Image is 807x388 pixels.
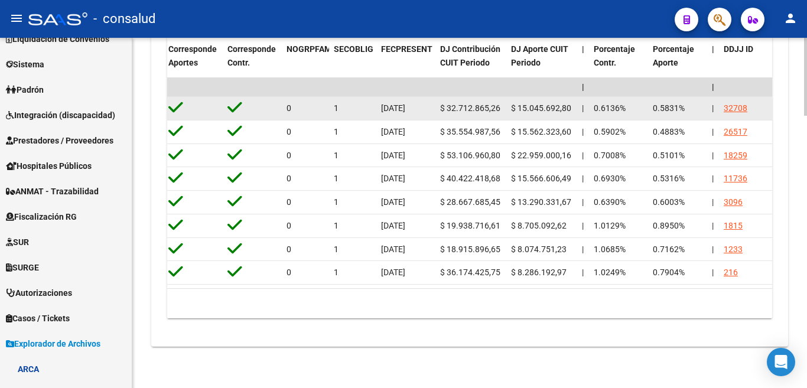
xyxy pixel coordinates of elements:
span: [DATE] [381,151,405,160]
span: $ 15.566.606,49 [511,174,571,183]
span: [DATE] [381,174,405,183]
span: $ 36.174.425,75 [440,268,500,277]
span: 1 [334,221,339,230]
span: 1 [334,268,339,277]
span: | [712,151,714,160]
datatable-header-cell: DJ Aporte CUIT Periodo [506,37,577,89]
span: | [712,221,714,230]
mat-icon: menu [9,11,24,25]
span: Fiscalización RG [6,210,77,223]
div: 3096 [724,195,743,209]
datatable-header-cell: FECPRESENT [376,37,435,89]
span: | [712,197,714,207]
span: $ 8.705.092,62 [511,221,567,230]
span: Hospitales Públicos [6,159,92,172]
span: 0.6390% [594,197,626,207]
datatable-header-cell: DDJJ ID [719,37,772,89]
span: 1 [334,174,339,183]
span: $ 19.938.716,61 [440,221,500,230]
span: FECPRESENT [381,44,432,54]
span: 1 [334,151,339,160]
span: | [712,174,714,183]
span: - consalud [93,6,155,32]
span: 0.5101% [653,151,685,160]
span: 0 [287,151,291,160]
span: | [582,82,584,92]
span: 0.5902% [594,127,626,136]
span: 0.8950% [653,221,685,230]
mat-icon: person [783,11,798,25]
datatable-header-cell: Porcentaje Aporte [648,37,707,89]
span: Porcentaje Aporte [653,44,694,67]
span: | [712,44,714,54]
span: 0 [287,244,291,254]
span: Explorador de Archivos [6,337,100,350]
span: Corresponde Contr. [227,44,276,67]
span: $ 28.667.685,45 [440,197,500,207]
div: 216 [724,266,738,279]
span: $ 13.290.331,67 [511,197,571,207]
datatable-header-cell: Corresponde Contr. [223,37,282,89]
span: 1.0249% [594,268,626,277]
span: [DATE] [381,268,405,277]
span: $ 8.286.192,97 [511,268,567,277]
span: 0 [287,221,291,230]
span: 1 [334,127,339,136]
span: | [712,127,714,136]
span: Integración (discapacidad) [6,109,115,122]
span: | [582,244,584,254]
div: 1815 [724,219,743,233]
span: ANMAT - Trazabilidad [6,185,99,198]
span: Porcentaje Contr. [594,44,635,67]
span: | [582,268,584,277]
datatable-header-cell: SECOBLIG [329,37,376,89]
span: $ 8.074.751,23 [511,244,567,254]
div: 26517 [724,125,747,139]
span: Corresponde Aportes [168,44,217,67]
span: | [712,268,714,277]
datatable-header-cell: Porcentaje Contr. [589,37,648,89]
span: DDJJ ID [724,44,753,54]
span: $ 15.562.323,60 [511,127,571,136]
span: | [712,82,714,92]
span: 1 [334,103,339,113]
datatable-header-cell: DJ Contribución CUIT Periodo [435,37,506,89]
datatable-header-cell: | [707,37,719,89]
span: 0.6136% [594,103,626,113]
span: 1.0685% [594,244,626,254]
div: 32708 [724,102,747,115]
span: Prestadores / Proveedores [6,134,113,147]
span: 0 [287,197,291,207]
span: $ 40.422.418,68 [440,174,500,183]
span: [DATE] [381,221,405,230]
span: $ 35.554.987,56 [440,127,500,136]
span: [DATE] [381,127,405,136]
span: | [712,103,714,113]
datatable-header-cell: Corresponde Aportes [164,37,223,89]
span: SUR [6,236,29,249]
div: 11736 [724,172,747,185]
span: | [582,151,584,160]
span: Padrón [6,83,44,96]
datatable-header-cell: NOGRPFAM [282,37,329,89]
span: NOGRPFAM [287,44,331,54]
span: $ 53.106.960,80 [440,151,500,160]
span: | [582,127,584,136]
span: Casos / Tickets [6,312,70,325]
datatable-header-cell: | [577,37,589,89]
span: 0.6003% [653,197,685,207]
span: [DATE] [381,244,405,254]
span: 0 [287,103,291,113]
span: $ 32.712.865,26 [440,103,500,113]
span: 0.6930% [594,174,626,183]
span: $ 15.045.692,80 [511,103,571,113]
span: [DATE] [381,103,405,113]
span: | [582,103,584,113]
span: 1 [334,244,339,254]
span: 0.5316% [653,174,685,183]
span: Autorizaciones [6,286,72,299]
span: SECOBLIG [334,44,373,54]
span: 0.7162% [653,244,685,254]
span: | [582,174,584,183]
span: $ 22.959.000,16 [511,151,571,160]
